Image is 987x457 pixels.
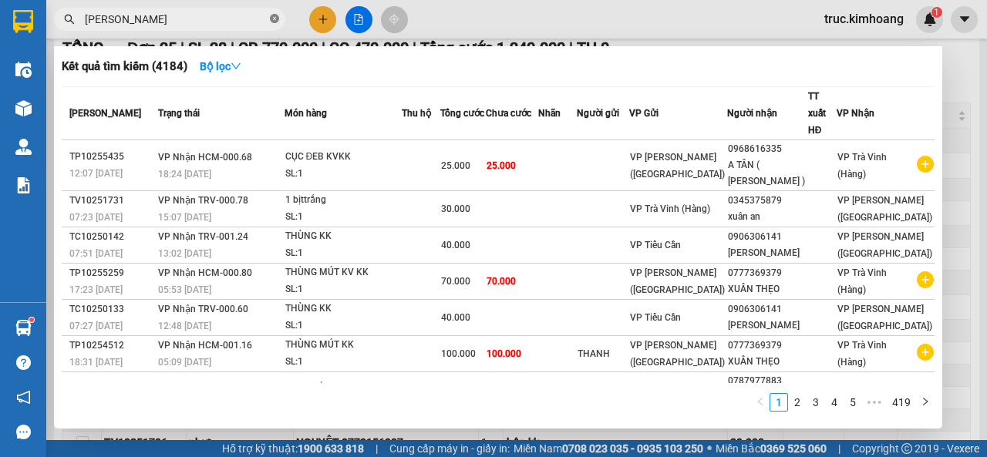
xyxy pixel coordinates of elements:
span: 40.000 [441,312,470,323]
span: KO BAO ƯỚT [40,100,117,115]
a: 5 [844,394,861,411]
img: solution-icon [15,177,32,193]
div: 0787977883 [728,373,807,389]
div: THÙNG MÚT KV KK [285,264,401,281]
div: xuân an [728,209,807,225]
span: 25.000 [487,160,516,171]
li: 2 [788,393,807,412]
span: VP [PERSON_NAME] ([GEOGRAPHIC_DATA]) [630,152,725,180]
li: 419 [887,393,916,412]
div: TV10251731 [69,193,153,209]
li: 5 [844,393,862,412]
span: Thu hộ [402,108,431,119]
span: 0968616335 - [6,83,118,98]
span: 18:24 [DATE] [158,169,211,180]
span: VP [PERSON_NAME] ([GEOGRAPHIC_DATA]) - [6,30,143,59]
span: 12:48 [DATE] [158,321,211,331]
span: Trạng thái [158,108,200,119]
li: 1 [770,393,788,412]
div: CỤC TRẮNG KK [285,381,401,398]
div: SL: 1 [285,245,401,262]
span: VP Tiểu Cần [630,240,681,250]
span: plus-circle [917,271,934,288]
span: plus-circle [917,156,934,173]
li: Next 5 Pages [862,393,887,412]
span: 05:53 [DATE] [158,284,211,295]
p: GỬI: [6,30,225,59]
li: Next Page [916,393,935,412]
span: 07:51 [DATE] [69,248,123,259]
span: [PERSON_NAME] [69,108,141,119]
span: search [64,14,75,25]
span: 13:02 [DATE] [158,248,211,259]
span: down [231,61,241,72]
span: VP Nhận TRV-001.24 [158,231,248,242]
span: Nhãn [538,108,561,119]
div: THÙNG KK [285,228,401,245]
span: Tổng cước [440,108,484,119]
img: warehouse-icon [15,100,32,116]
li: 4 [825,393,844,412]
span: plus-circle [917,344,934,361]
div: 0906306141 [728,301,807,318]
span: 18:31 [DATE] [69,357,123,368]
span: Người gửi [577,108,619,119]
span: VP Nhận HCM-000.80 [158,267,252,278]
span: VP Nhận HCM-000.68 [158,152,252,163]
span: 70.000 [487,276,516,287]
span: 17:23 [DATE] [69,284,123,295]
div: SL: 1 [285,354,401,371]
span: 07:27 [DATE] [69,321,123,331]
span: left [756,397,765,406]
span: VP Trà Vinh (Hàng) [837,267,887,295]
span: 100.000 [487,348,521,359]
div: XUÂN THẸO [728,354,807,370]
span: VP Nhận TRV-000.78 [158,195,248,206]
button: left [751,393,770,412]
span: VP Trà Vinh (Hàng) [837,152,887,180]
div: TP10255435 [69,149,153,165]
div: A TÂN ( [PERSON_NAME] ) [728,157,807,190]
div: 0906306141 [728,229,807,245]
span: close-circle [270,12,279,27]
span: 07:23 [DATE] [69,212,123,223]
div: TC10250142 [69,229,153,245]
strong: Bộ lọc [200,60,241,72]
div: 0968616335 [728,141,807,157]
span: VP [PERSON_NAME] ([GEOGRAPHIC_DATA]) [837,231,932,259]
span: 05:09 [DATE] [158,357,211,368]
span: VP [PERSON_NAME] ([GEOGRAPHIC_DATA]) [630,267,725,295]
img: warehouse-icon [15,62,32,78]
span: message [16,425,31,439]
div: THANH [578,346,629,362]
span: VP Nhận TRV-000.60 [158,304,248,314]
div: [PERSON_NAME] [728,245,807,261]
span: Món hàng [285,108,327,119]
span: VP Gửi [629,108,659,119]
span: 15:07 [DATE] [158,212,211,223]
span: A TÂN [83,83,118,98]
span: 30.000 [441,203,470,214]
div: 1 bịttrắng [285,192,401,209]
span: question-circle [16,355,31,370]
a: 2 [789,394,806,411]
span: VP [PERSON_NAME] ([GEOGRAPHIC_DATA]) [630,340,725,368]
div: CỤC ĐEB KVKK [285,149,401,166]
span: VP Tiểu Cần [630,312,681,323]
span: VP [PERSON_NAME] ([GEOGRAPHIC_DATA]) [837,195,932,223]
strong: BIÊN NHẬN GỬI HÀNG [52,8,179,23]
li: Previous Page [751,393,770,412]
span: GIAO: [6,100,117,115]
span: close-circle [270,14,279,23]
div: SL: 1 [285,318,401,334]
span: VP [PERSON_NAME] ([GEOGRAPHIC_DATA]) [837,304,932,331]
div: 0345375879 [728,193,807,209]
span: 70.000 [441,276,470,287]
span: VP Nhận HCM-001.16 [158,340,252,351]
input: Tìm tên, số ĐT hoặc mã đơn [85,11,267,28]
span: VP Nhận [837,108,874,119]
a: 4 [826,394,843,411]
p: NHẬN: [6,66,225,81]
span: right [921,397,930,406]
span: 12:07 [DATE] [69,168,123,179]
